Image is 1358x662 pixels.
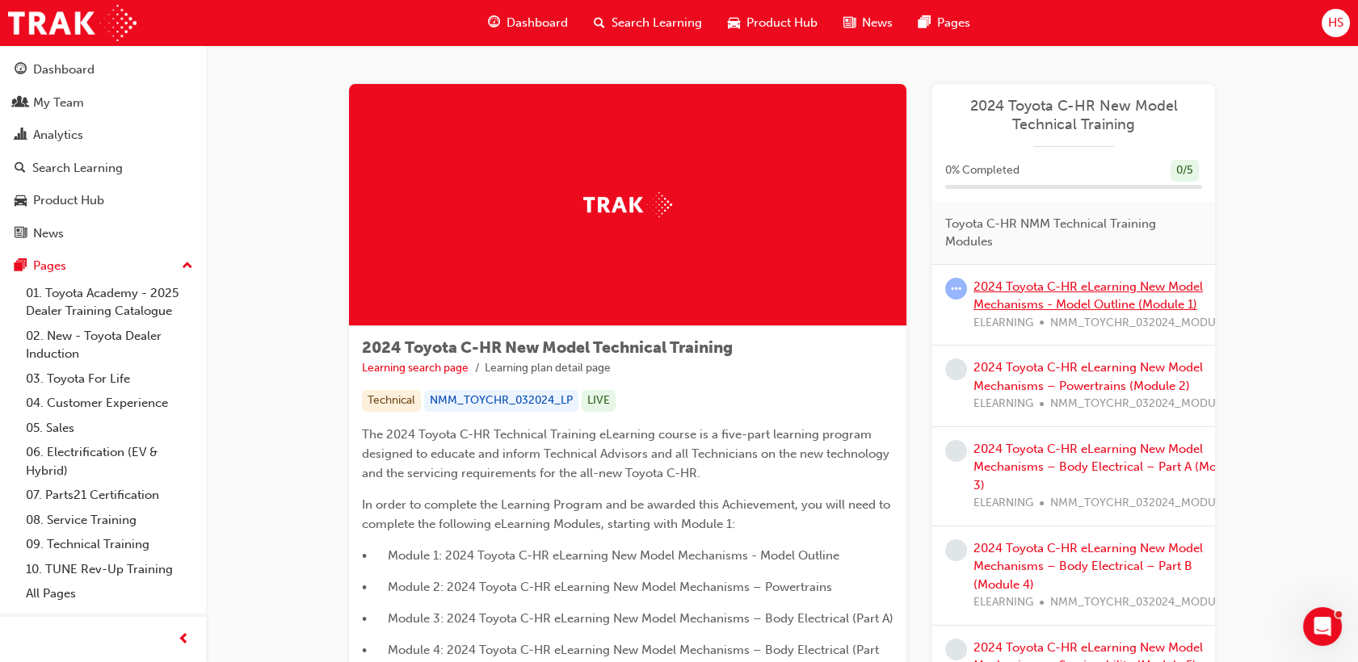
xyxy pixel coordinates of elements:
[33,94,84,112] div: My Team
[33,224,64,243] div: News
[973,593,1033,612] span: ELEARNING
[581,6,715,40] a: search-iconSearch Learning
[1171,160,1199,182] div: 0 / 5
[33,61,95,79] div: Dashboard
[19,508,200,533] a: 08. Service Training
[973,279,1203,312] a: 2024 Toyota C-HR eLearning New Model Mechanisms - Model Outline (Module 1)
[15,63,27,78] span: guage-icon
[362,548,839,563] span: • Module 1: 2024 Toyota C-HR eLearning New Model Mechanisms - Model Outline
[973,442,1241,492] a: 2024 Toyota C-HR eLearning New Model Mechanisms – Body Electrical – Part A (Module 3)
[19,440,200,483] a: 06. Electrification (EV & Hybrid)
[19,281,200,324] a: 01. Toyota Academy - 2025 Dealer Training Catalogue
[33,191,104,210] div: Product Hub
[19,557,200,582] a: 10. TUNE Rev-Up Training
[6,153,200,183] a: Search Learning
[945,539,967,561] span: learningRecordVerb_NONE-icon
[6,120,200,150] a: Analytics
[612,14,702,32] span: Search Learning
[973,360,1203,393] a: 2024 Toyota C-HR eLearning New Model Mechanisms – Powertrains (Module 2)
[830,6,906,40] a: news-iconNews
[973,494,1033,513] span: ELEARNING
[507,14,568,32] span: Dashboard
[6,251,200,281] button: Pages
[475,6,581,40] a: guage-iconDashboard
[945,278,967,300] span: learningRecordVerb_ATTEMPT-icon
[843,13,856,33] span: news-icon
[6,186,200,216] a: Product Hub
[15,194,27,208] span: car-icon
[728,13,740,33] span: car-icon
[945,215,1189,251] span: Toyota C-HR NMM Technical Training Modules
[362,361,469,375] a: Learning search page
[19,483,200,508] a: 07. Parts21 Certification
[945,639,967,660] span: learningRecordVerb_NONE-icon
[32,159,123,178] div: Search Learning
[594,13,605,33] span: search-icon
[1328,14,1343,32] span: HS
[973,395,1033,413] span: ELEARNING
[362,497,893,531] span: In order to complete the Learning Program and be awarded this Achievement, you will need to compl...
[178,630,190,650] span: prev-icon
[182,256,193,277] span: up-icon
[362,338,733,357] span: 2024 Toyota C-HR New Model Technical Training
[1050,494,1241,513] span: NMM_TOYCHR_032024_MODULE_3
[945,358,967,380] span: learningRecordVerb_NONE-icon
[973,541,1203,592] a: 2024 Toyota C-HR eLearning New Model Mechanisms – Body Electrical – Part B (Module 4)
[715,6,830,40] a: car-iconProduct Hub
[19,367,200,392] a: 03. Toyota For Life
[6,88,200,118] a: My Team
[582,390,616,412] div: LIVE
[1050,314,1240,333] span: NMM_TOYCHR_032024_MODULE_1
[6,52,200,251] button: DashboardMy TeamAnalyticsSearch LearningProduct HubNews
[362,580,832,594] span: • Module 2: 2024 Toyota C-HR eLearning New Model Mechanisms – Powertrains
[424,390,578,412] div: NMM_TOYCHR_032024_LP
[1050,395,1241,413] span: NMM_TOYCHR_032024_MODULE_2
[19,416,200,441] a: 05. Sales
[19,391,200,416] a: 04. Customer Experience
[1322,9,1350,37] button: HS
[362,427,893,480] span: The 2024 Toyota C-HR Technical Training eLearning course is a five-part learning program designed...
[33,126,83,145] div: Analytics
[746,14,818,32] span: Product Hub
[33,257,66,275] div: Pages
[945,440,967,462] span: learningRecordVerb_NONE-icon
[973,314,1033,333] span: ELEARNING
[945,161,1020,180] span: 0 % Completed
[362,390,421,412] div: Technical
[19,532,200,557] a: 09. Technical Training
[862,14,893,32] span: News
[906,6,983,40] a: pages-iconPages
[485,359,611,378] li: Learning plan detail page
[919,13,931,33] span: pages-icon
[945,97,1202,133] a: 2024 Toyota C-HR New Model Technical Training
[362,611,893,626] span: • Module 3: 2024 Toyota C-HR eLearning New Model Mechanisms – Body Electrical (Part A)
[937,14,970,32] span: Pages
[1050,593,1241,612] span: NMM_TOYCHR_032024_MODULE_4
[19,324,200,367] a: 02. New - Toyota Dealer Induction
[6,55,200,85] a: Dashboard
[15,96,27,111] span: people-icon
[6,219,200,249] a: News
[8,5,137,41] img: Trak
[19,581,200,606] a: All Pages
[15,259,27,274] span: pages-icon
[15,227,27,241] span: news-icon
[583,192,672,217] img: Trak
[15,128,27,143] span: chart-icon
[488,13,500,33] span: guage-icon
[1303,607,1342,646] iframe: Intercom live chat
[15,161,26,176] span: search-icon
